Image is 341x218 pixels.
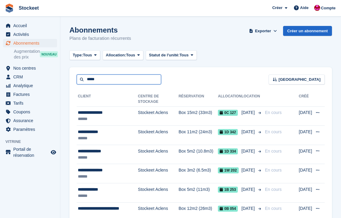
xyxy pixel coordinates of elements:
[179,106,218,126] td: Box 15m2 (33m3)
[272,5,282,11] span: Créer
[248,26,278,36] button: Exporter
[3,116,57,125] a: menu
[149,52,180,58] span: Statut de l'unité:
[138,164,179,183] td: Stockeet Aclens
[14,49,40,60] span: Augmentation des prix
[13,99,49,107] span: Tarifs
[13,73,49,81] span: CRM
[279,77,320,83] span: [GEOGRAPHIC_DATA]
[265,149,282,153] span: En cours
[73,52,83,58] span: Type:
[13,39,49,47] span: Abonnements
[103,50,143,60] button: Allocation: Tous
[218,92,241,107] th: Allocation
[69,50,100,60] button: Type: Tous
[13,21,49,30] span: Accueil
[283,26,332,36] a: Créer un abonnement
[299,126,312,145] td: [DATE]
[3,39,57,47] a: menu
[179,92,218,107] th: Réservation
[3,81,57,90] a: menu
[138,126,179,145] td: Stockeet Aclens
[3,73,57,81] a: menu
[13,125,49,134] span: Paramètres
[5,4,14,13] img: stora-icon-8386f47178a22dfd0bd8f6a31ec36ba5ce8667c1dd55bd0f319d3a0aa187defe.svg
[138,145,179,164] td: Stockeet Aclens
[321,5,336,11] span: Compte
[299,164,312,183] td: [DATE]
[3,90,57,99] a: menu
[218,148,238,154] span: 1D 334
[265,206,282,211] span: En cours
[241,186,256,193] span: [DATE]
[218,167,238,173] span: 1W 202
[179,145,218,164] td: Box 5m2 (10.8m3)
[179,126,218,145] td: Box 11m2 (24m3)
[13,81,49,90] span: Analytique
[299,92,312,107] th: Créé
[50,149,57,156] a: Boutique d'aperçu
[138,92,179,107] th: Centre de stockage
[3,146,57,158] a: menu
[241,167,256,173] span: [DATE]
[218,129,238,135] span: 1D 342
[13,108,49,116] span: Coupons
[218,206,238,212] span: 0B 054
[299,106,312,126] td: [DATE]
[106,52,126,58] span: Allocation:
[13,90,49,99] span: Factures
[314,5,320,11] img: Valentin BURDET
[13,116,49,125] span: Assurance
[146,50,197,60] button: Statut de l'unité: Tous
[255,28,271,34] span: Exporter
[218,110,238,116] span: 0C 127
[3,64,57,72] a: menu
[138,106,179,126] td: Stockeet Aclens
[3,125,57,134] a: menu
[299,183,312,203] td: [DATE]
[179,183,218,203] td: Box 5m2 (11m3)
[265,110,282,115] span: En cours
[179,164,218,183] td: Box 3m2 (6.5m3)
[265,129,282,134] span: En cours
[241,205,256,212] span: [DATE]
[16,3,41,13] a: Stockeet
[3,99,57,107] a: menu
[241,148,256,154] span: [DATE]
[13,146,49,158] span: Portail de réservation
[138,183,179,203] td: Stockeet Aclens
[77,92,138,107] th: Client
[241,129,256,135] span: [DATE]
[14,48,57,60] a: Augmentation des prix NOUVEAU
[3,30,57,39] a: menu
[5,139,60,145] span: Vitrine
[83,52,92,58] span: Tous
[265,168,282,172] span: En cours
[3,108,57,116] a: menu
[69,26,131,34] h1: Abonnements
[69,35,131,42] p: Plans de facturation récurrents
[126,52,135,58] span: Tous
[300,5,308,11] span: Aide
[265,187,282,192] span: En cours
[13,64,49,72] span: Nos centres
[13,30,49,39] span: Activités
[218,187,238,193] span: 1B 253
[180,52,189,58] span: Tous
[241,109,256,116] span: [DATE]
[3,21,57,30] a: menu
[40,51,58,57] div: NOUVEAU
[299,145,312,164] td: [DATE]
[241,92,263,107] th: Location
